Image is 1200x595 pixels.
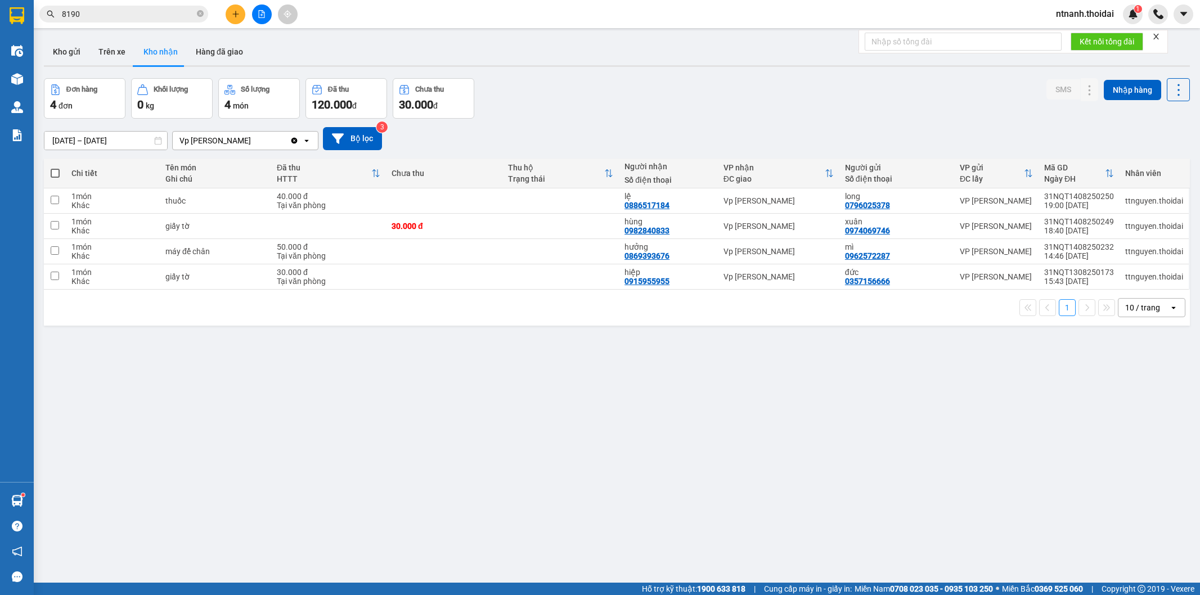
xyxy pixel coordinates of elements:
div: Nhân viên [1125,169,1183,178]
span: 30.000 [399,98,433,111]
span: | [754,583,756,595]
input: Nhập số tổng đài [865,33,1062,51]
div: 31NQT1308250173 [1044,268,1114,277]
div: 31NQT1408250232 [1044,242,1114,251]
button: Kho gửi [44,38,89,65]
span: 4 [50,98,56,111]
div: 1 món [71,268,154,277]
th: Toggle SortBy [502,159,619,188]
sup: 1 [21,493,25,497]
div: 19:00 [DATE] [1044,201,1114,210]
th: Toggle SortBy [954,159,1039,188]
span: đ [352,101,357,110]
div: VP nhận [723,163,825,172]
sup: 1 [1134,5,1142,13]
div: Khối lượng [154,85,188,93]
div: 50.000 đ [277,242,380,251]
div: hùng [624,217,712,226]
button: Đơn hàng4đơn [44,78,125,119]
button: plus [226,4,245,24]
th: Toggle SortBy [1039,159,1120,188]
img: icon-new-feature [1128,9,1138,19]
div: 31NQT1408250250 [1044,192,1114,201]
div: Chi tiết [71,169,154,178]
div: đức [845,268,949,277]
span: plus [232,10,240,18]
div: Tại văn phòng [277,277,380,286]
div: ĐC giao [723,174,825,183]
div: Trạng thái [508,174,604,183]
div: VP [PERSON_NAME] [960,247,1033,256]
span: notification [12,546,23,557]
button: file-add [252,4,272,24]
input: Selected Vp Lê Hoàn. [252,135,253,146]
div: 15:43 [DATE] [1044,277,1114,286]
div: mì [845,242,949,251]
button: 1 [1059,299,1076,316]
span: copyright [1138,585,1145,593]
div: Vp [PERSON_NAME] [723,222,834,231]
div: Vp [PERSON_NAME] [723,196,834,205]
span: question-circle [12,521,23,531]
div: 0915955955 [624,277,669,286]
button: Trên xe [89,38,134,65]
span: đ [433,101,438,110]
div: Ngày ĐH [1044,174,1105,183]
button: Bộ lọc [323,127,382,150]
img: warehouse-icon [11,45,23,57]
div: Người gửi [845,163,949,172]
div: 0974069746 [845,226,890,235]
div: 30.000 đ [277,268,380,277]
span: Miền Nam [855,583,993,595]
span: 1 [1136,5,1140,13]
div: 1 món [71,192,154,201]
button: Chưa thu30.000đ [393,78,474,119]
span: Hỗ trợ kỹ thuật: [642,583,745,595]
div: giấy tờ [165,272,266,281]
th: Toggle SortBy [718,159,839,188]
div: 31NQT1408250249 [1044,217,1114,226]
div: hiệp [624,268,712,277]
button: Hàng đã giao [187,38,252,65]
img: phone-icon [1153,9,1163,19]
span: search [47,10,55,18]
span: caret-down [1179,9,1189,19]
div: Thu hộ [508,163,604,172]
button: caret-down [1174,4,1193,24]
span: message [12,571,23,582]
div: HTTT [277,174,371,183]
div: Tên món [165,163,266,172]
span: aim [284,10,291,18]
input: Tìm tên, số ĐT hoặc mã đơn [62,8,195,20]
svg: Clear value [290,136,299,145]
div: 40.000 đ [277,192,380,201]
div: 1 món [71,217,154,226]
div: Số điện thoại [624,175,712,184]
div: Vp [PERSON_NAME] [179,135,251,146]
span: close [1152,33,1160,40]
img: solution-icon [11,129,23,141]
button: Kho nhận [134,38,187,65]
div: VP [PERSON_NAME] [960,196,1033,205]
button: aim [278,4,298,24]
div: 30.000 đ [392,222,497,231]
div: Chưa thu [392,169,497,178]
div: Chưa thu [415,85,444,93]
div: Số lượng [241,85,269,93]
span: món [233,101,249,110]
img: warehouse-icon [11,101,23,113]
span: 0 [137,98,143,111]
div: VP gửi [960,163,1024,172]
div: 14:46 [DATE] [1044,251,1114,260]
span: Kết nối tổng đài [1080,35,1134,48]
div: 10 / trang [1125,302,1160,313]
span: file-add [258,10,266,18]
span: ⚪️ [996,587,999,591]
button: Đã thu120.000đ [305,78,387,119]
div: 0869393676 [624,251,669,260]
div: 0886517184 [624,201,669,210]
span: ntnanh.thoidai [1047,7,1123,21]
span: 120.000 [312,98,352,111]
div: Đã thu [277,163,371,172]
img: warehouse-icon [11,495,23,507]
